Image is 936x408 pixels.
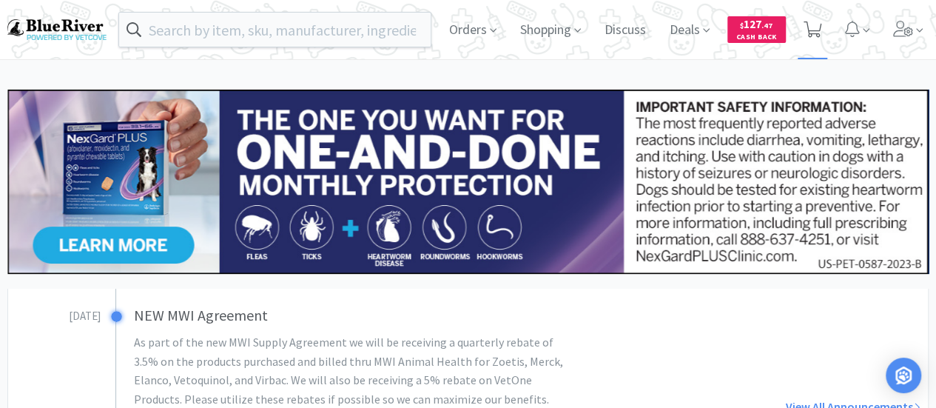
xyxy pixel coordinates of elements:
[599,24,652,37] a: Discuss
[886,358,921,393] div: Open Intercom Messenger
[7,90,929,274] img: 24562ba5414042f391a945fa418716b7_350.jpg
[8,304,101,325] h3: [DATE]
[761,21,772,30] span: . 47
[740,21,744,30] span: $
[119,13,431,47] input: Search by item, sku, manufacturer, ingredient, size...
[727,10,786,50] a: $127.47Cash Back
[134,304,622,327] h3: NEW MWI Agreement
[736,33,777,43] span: Cash Back
[740,17,772,31] span: 127
[7,19,107,39] img: b17b0d86f29542b49a2f66beb9ff811a.png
